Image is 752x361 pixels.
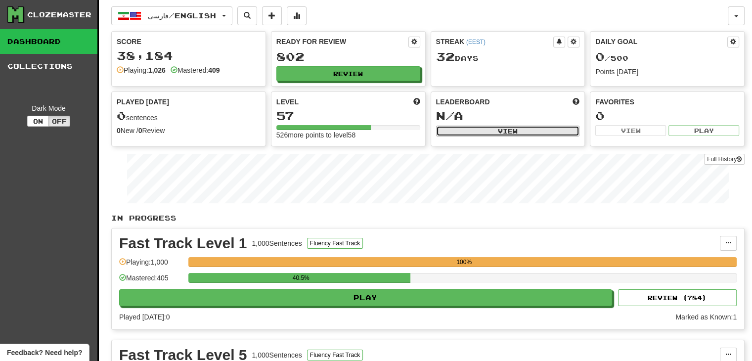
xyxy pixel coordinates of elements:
[436,50,580,63] div: Day s
[595,54,628,62] span: / 500
[436,97,490,107] span: Leaderboard
[276,37,408,46] div: Ready for Review
[276,97,299,107] span: Level
[276,50,420,63] div: 802
[191,273,410,283] div: 40.5%
[573,97,579,107] span: This week in points, UTC
[595,125,666,136] button: View
[117,97,169,107] span: Played [DATE]
[117,110,261,123] div: sentences
[138,127,142,135] strong: 0
[148,11,216,20] span: فارسی / English
[436,109,463,123] span: N/A
[237,6,257,25] button: Search sentences
[595,49,605,63] span: 0
[618,289,737,306] button: Review (784)
[262,6,282,25] button: Add sentence to collection
[148,66,166,74] strong: 1,026
[171,65,220,75] div: Mastered:
[117,126,261,135] div: New / Review
[48,116,70,127] button: Off
[117,37,261,46] div: Score
[252,350,302,360] div: 1,000 Sentences
[413,97,420,107] span: Score more points to level up
[117,65,166,75] div: Playing:
[307,238,363,249] button: Fluency Fast Track
[117,109,126,123] span: 0
[287,6,307,25] button: More stats
[276,110,420,122] div: 57
[466,39,486,45] a: (EEST)
[704,154,745,165] a: Full History
[111,213,745,223] p: In Progress
[675,312,737,322] div: Marked as Known: 1
[117,127,121,135] strong: 0
[27,116,49,127] button: On
[111,6,232,25] button: فارسی/English
[436,126,580,136] button: View
[252,238,302,248] div: 1,000 Sentences
[119,257,183,273] div: Playing: 1,000
[307,350,363,361] button: Fluency Fast Track
[595,67,739,77] div: Points [DATE]
[595,110,739,122] div: 0
[119,313,170,321] span: Played [DATE]: 0
[208,66,220,74] strong: 409
[119,273,183,289] div: Mastered: 405
[7,348,82,358] span: Open feedback widget
[119,236,247,251] div: Fast Track Level 1
[595,37,727,47] div: Daily Goal
[117,49,261,62] div: 38,184
[119,289,612,306] button: Play
[436,49,455,63] span: 32
[27,10,91,20] div: Clozemaster
[436,37,554,46] div: Streak
[7,103,90,113] div: Dark Mode
[668,125,739,136] button: Play
[276,130,420,140] div: 526 more points to level 58
[191,257,737,267] div: 100%
[595,97,739,107] div: Favorites
[276,66,420,81] button: Review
